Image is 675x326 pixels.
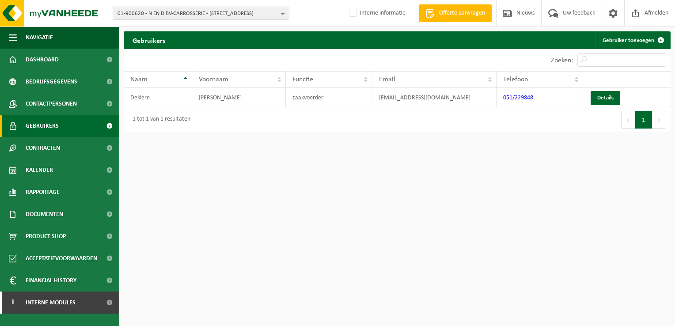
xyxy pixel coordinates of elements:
span: I [9,292,17,314]
span: Acceptatievoorwaarden [26,247,97,269]
a: Details [591,91,620,105]
span: Naam [130,76,148,83]
span: Interne modules [26,292,76,314]
span: Telefoon [503,76,528,83]
span: Documenten [26,203,63,225]
span: Rapportage [26,181,60,203]
span: Gebruikers [26,115,59,137]
span: Product Shop [26,225,66,247]
a: Gebruiker toevoegen [595,31,670,49]
div: 1 tot 1 van 1 resultaten [128,112,190,128]
span: Functie [292,76,313,83]
td: [EMAIL_ADDRESS][DOMAIN_NAME] [372,88,497,107]
span: Email [379,76,395,83]
span: 01-900620 - N EN D BV-CARROSSERIE - [STREET_ADDRESS] [118,7,277,20]
span: Contactpersonen [26,93,77,115]
a: Offerte aanvragen [419,4,492,22]
label: Zoeken: [551,57,573,64]
span: Voornaam [199,76,228,83]
button: 01-900620 - N EN D BV-CARROSSERIE - [STREET_ADDRESS] [113,7,289,20]
label: Interne informatie [347,7,406,20]
td: [PERSON_NAME] [192,88,286,107]
button: 1 [635,111,652,129]
td: Dekiere [124,88,192,107]
span: Kalender [26,159,53,181]
span: Navigatie [26,27,53,49]
span: Dashboard [26,49,59,71]
a: 051/229848 [503,95,533,101]
span: Offerte aanvragen [437,9,487,18]
td: zaakvoerder [286,88,372,107]
h2: Gebruikers [124,31,174,49]
button: Previous [621,111,635,129]
span: Contracten [26,137,60,159]
span: Bedrijfsgegevens [26,71,77,93]
span: Financial History [26,269,76,292]
button: Next [652,111,666,129]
